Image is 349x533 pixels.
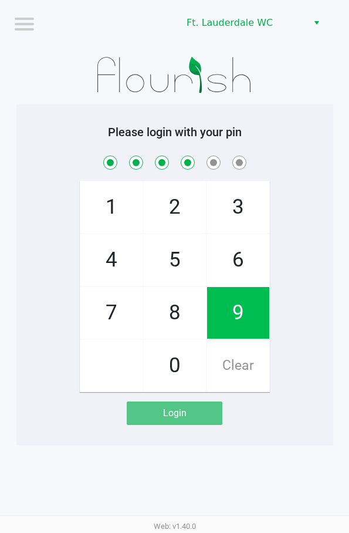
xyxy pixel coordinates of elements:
span: 7 [80,287,143,339]
span: 4 [80,234,143,286]
span: 8 [144,287,206,339]
span: 0 [144,340,206,392]
span: Web: v1.40.0 [154,522,196,531]
span: Ft. Lauderdale WC [187,16,301,30]
span: 3 [207,181,269,233]
h5: Please login with your pin [25,125,324,139]
span: 2 [144,181,206,233]
span: Clear [207,340,269,392]
span: 5 [144,234,206,286]
button: Select [308,12,325,33]
span: 6 [207,234,269,286]
span: 1 [80,181,143,233]
span: 9 [207,287,269,339]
